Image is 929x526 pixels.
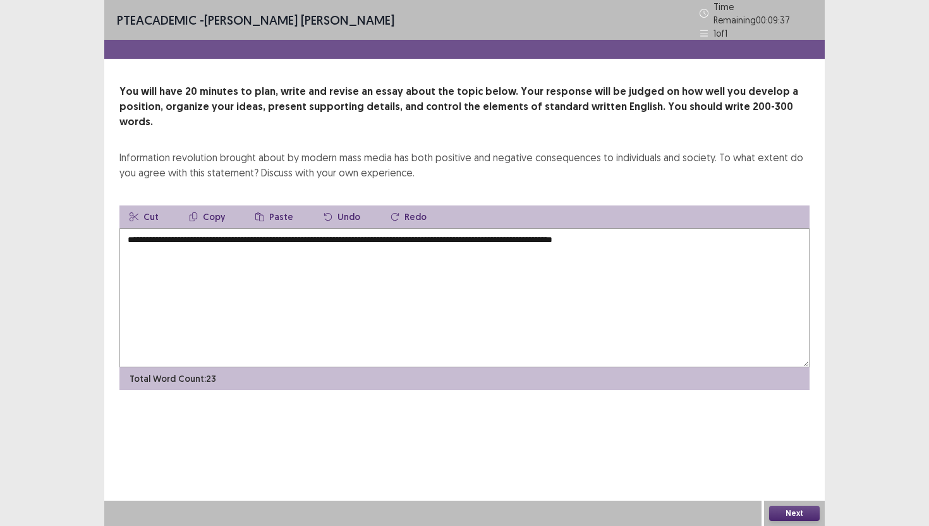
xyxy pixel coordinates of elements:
[769,506,820,521] button: Next
[119,84,810,130] p: You will have 20 minutes to plan, write and revise an essay about the topic below. Your response ...
[380,205,437,228] button: Redo
[119,205,169,228] button: Cut
[119,150,810,180] div: Information revolution brought about by modern mass media has both positive and negative conseque...
[313,205,370,228] button: Undo
[245,205,303,228] button: Paste
[179,205,235,228] button: Copy
[117,11,394,30] p: - [PERSON_NAME] [PERSON_NAME]
[713,27,727,40] p: 1 of 1
[117,12,197,28] span: PTE academic
[130,372,216,386] p: Total Word Count: 23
